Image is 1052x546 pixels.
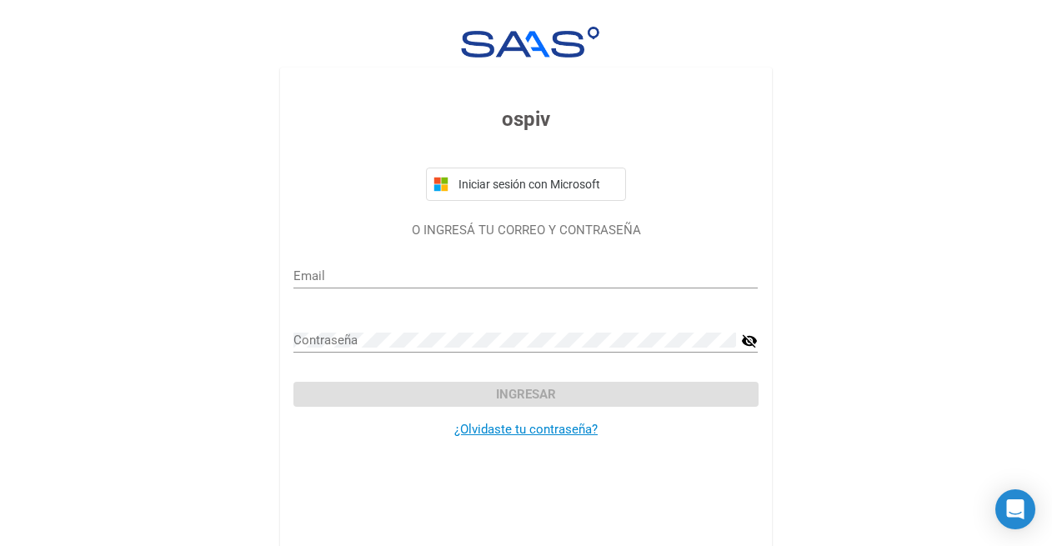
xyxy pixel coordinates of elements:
button: Ingresar [293,382,758,407]
p: O INGRESÁ TU CORREO Y CONTRASEÑA [293,221,758,240]
span: Iniciar sesión con Microsoft [455,178,619,191]
a: ¿Olvidaste tu contraseña? [454,422,598,437]
span: Ingresar [496,387,556,402]
h3: ospiv [293,104,758,134]
mat-icon: visibility_off [741,331,758,351]
button: Iniciar sesión con Microsoft [426,168,626,201]
div: Open Intercom Messenger [995,489,1035,529]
